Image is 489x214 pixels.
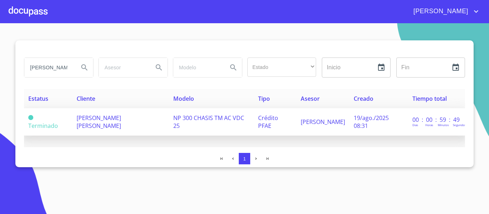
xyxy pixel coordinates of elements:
span: 1 [243,156,246,161]
span: Modelo [173,95,194,103]
p: 00 : 00 : 59 : 49 [412,116,461,124]
span: Cliente [77,95,95,103]
span: Tiempo total [412,95,447,103]
input: search [24,58,73,77]
button: Search [225,59,242,76]
span: [PERSON_NAME] [301,118,345,126]
span: Crédito PFAE [258,114,278,130]
span: [PERSON_NAME] [408,6,472,17]
input: search [99,58,147,77]
button: Search [150,59,168,76]
button: account of current user [408,6,480,17]
span: Estatus [28,95,48,103]
input: search [173,58,222,77]
p: Segundos [453,123,466,127]
p: Minutos [438,123,449,127]
span: Asesor [301,95,320,103]
span: Terminado [28,115,33,120]
span: NP 300 CHASIS TM AC VDC 25 [173,114,244,130]
span: [PERSON_NAME] [PERSON_NAME] [77,114,121,130]
p: Dias [412,123,418,127]
span: 19/ago./2025 08:31 [354,114,389,130]
button: Search [76,59,93,76]
div: ​ [247,58,316,77]
p: Horas [425,123,433,127]
span: Terminado [28,122,58,130]
span: Creado [354,95,373,103]
button: 1 [239,153,250,164]
span: Tipo [258,95,270,103]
